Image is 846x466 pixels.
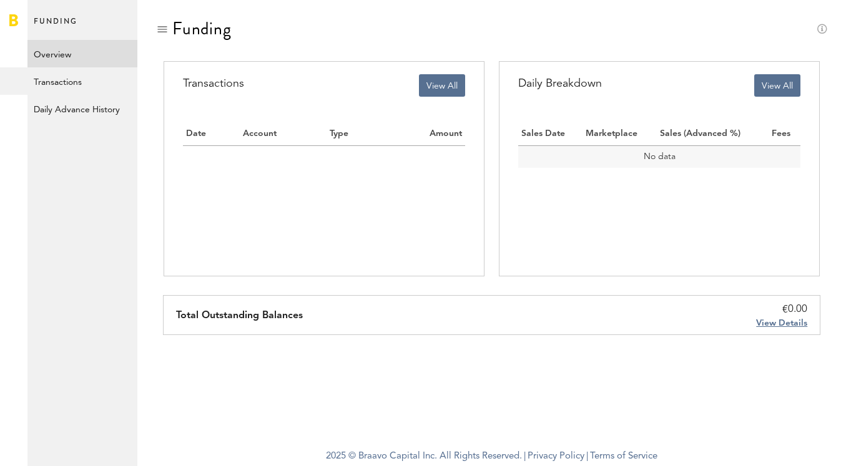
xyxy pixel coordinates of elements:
[518,74,602,93] div: Daily Breakdown
[657,123,768,145] th: Sales (Advanced %)
[27,40,137,67] a: Overview
[326,447,522,466] span: 2025 © Braavo Capital Inc. All Rights Reserved.
[327,123,381,145] th: Type
[754,74,800,97] button: View All
[183,123,240,145] th: Date
[518,145,800,168] td: No data
[381,123,465,145] th: Amount
[749,429,834,460] iframe: Opens a widget where you can find more information
[769,123,800,145] th: Fees
[583,123,657,145] th: Marketplace
[27,67,137,95] a: Transactions
[419,74,465,97] button: View All
[176,296,303,334] div: Total Outstanding Balances
[590,452,657,461] a: Terms of Service
[756,302,807,317] div: €0.00
[27,95,137,122] a: Daily Advance History
[34,14,77,40] span: Funding
[528,452,584,461] a: Privacy Policy
[172,19,232,39] div: Funding
[183,74,244,93] div: Transactions
[240,123,327,145] th: Account
[756,319,807,328] span: View Details
[518,123,583,145] th: Sales Date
